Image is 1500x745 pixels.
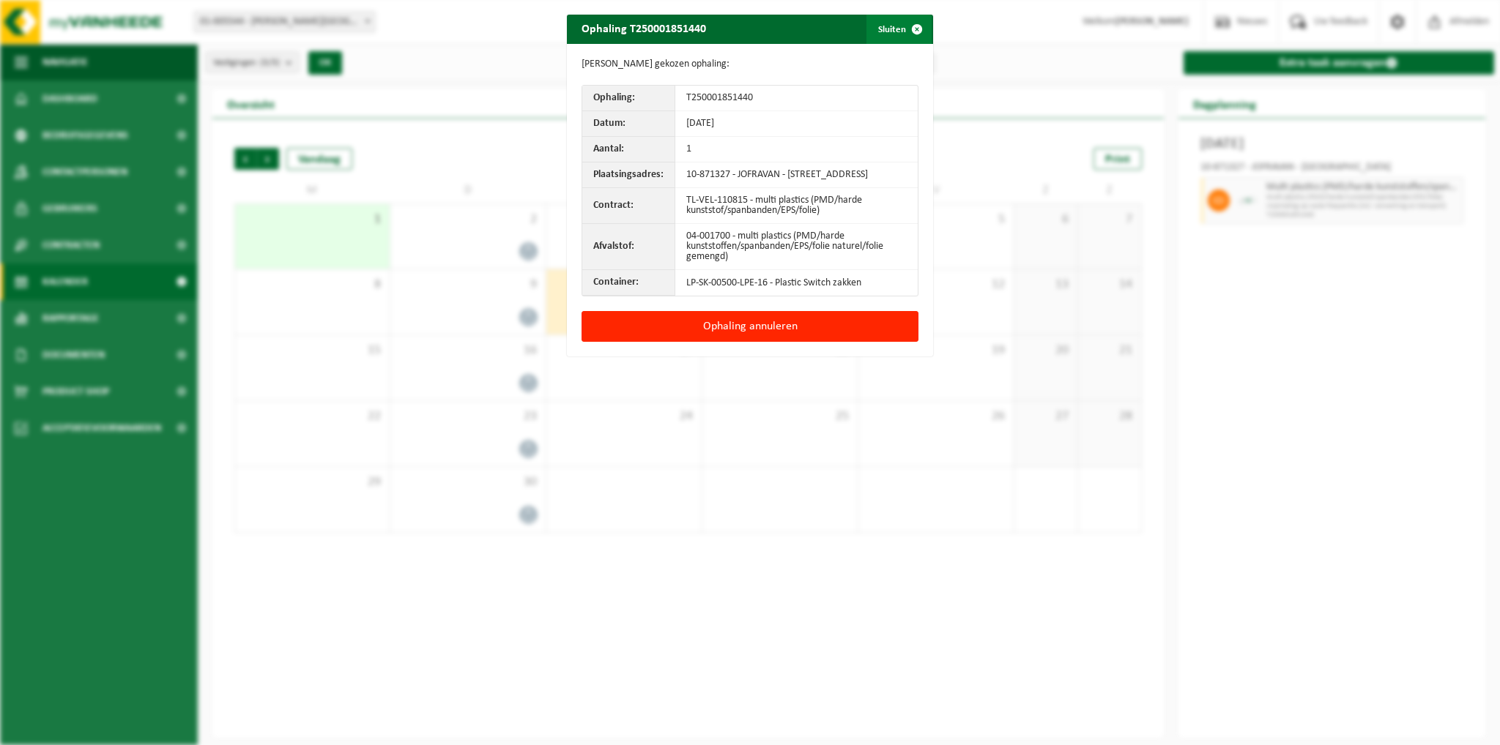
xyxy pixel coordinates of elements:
td: T250001851440 [675,86,918,111]
th: Datum: [582,111,675,137]
th: Plaatsingsadres: [582,162,675,188]
td: 10-871327 - JOFRAVAN - [STREET_ADDRESS] [675,162,918,188]
p: [PERSON_NAME] gekozen ophaling: [582,59,918,70]
button: Sluiten [866,15,932,44]
td: 04-001700 - multi plastics (PMD/harde kunststoffen/spanbanden/EPS/folie naturel/folie gemengd) [675,224,918,270]
th: Container: [582,270,675,296]
td: LP-SK-00500-LPE-16 - Plastic Switch zakken [675,270,918,296]
th: Afvalstof: [582,224,675,270]
th: Contract: [582,188,675,224]
button: Ophaling annuleren [582,311,918,342]
td: TL-VEL-110815 - multi plastics (PMD/harde kunststof/spanbanden/EPS/folie) [675,188,918,224]
td: [DATE] [675,111,918,137]
td: 1 [675,137,918,162]
th: Ophaling: [582,86,675,111]
th: Aantal: [582,137,675,162]
h2: Ophaling T250001851440 [567,15,721,42]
